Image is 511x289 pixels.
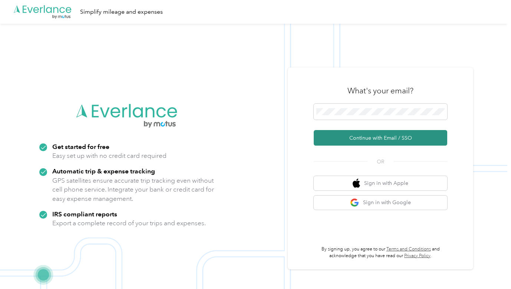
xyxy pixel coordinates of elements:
[80,7,163,17] div: Simplify mileage and expenses
[52,219,206,228] p: Export a complete record of your trips and expenses.
[52,167,155,175] strong: Automatic trip & expense tracking
[404,253,431,259] a: Privacy Policy
[353,179,360,188] img: apple logo
[314,130,447,146] button: Continue with Email / SSO
[52,210,117,218] strong: IRS compliant reports
[52,176,214,203] p: GPS satellites ensure accurate trip tracking even without cell phone service. Integrate your bank...
[314,176,447,190] button: apple logoSign in with Apple
[52,143,109,150] strong: Get started for free
[314,196,447,210] button: google logoSign in with Google
[386,246,431,252] a: Terms and Conditions
[347,86,413,96] h3: What's your email?
[350,198,359,207] img: google logo
[367,158,393,166] span: OR
[52,151,167,160] p: Easy set up with no credit card required
[314,246,447,259] p: By signing up, you agree to our and acknowledge that you have read our .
